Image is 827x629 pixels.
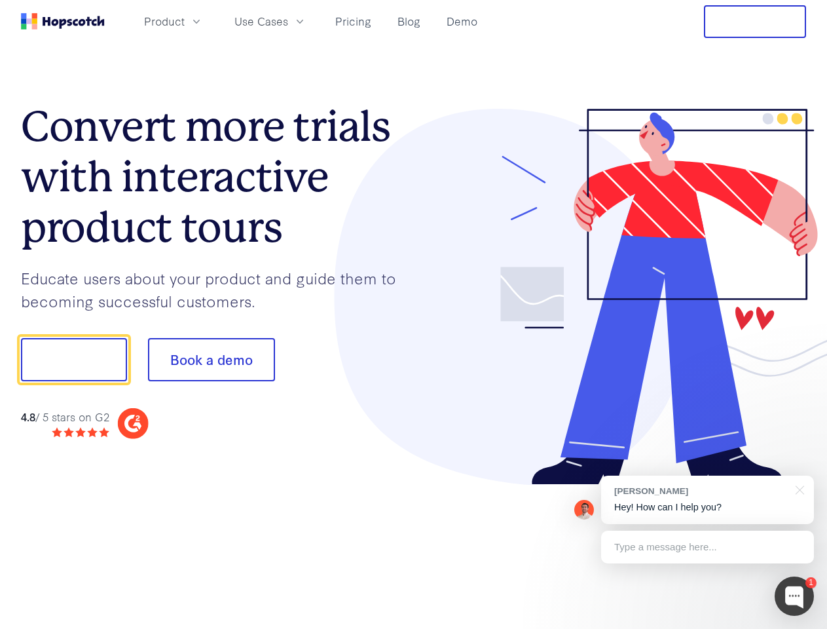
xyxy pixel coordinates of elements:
div: 1 [805,577,817,588]
h1: Convert more trials with interactive product tours [21,102,414,252]
div: Type a message here... [601,531,814,563]
span: Product [144,13,185,29]
button: Free Trial [704,5,806,38]
button: Product [136,10,211,32]
p: Hey! How can I help you? [614,501,801,514]
p: Educate users about your product and guide them to becoming successful customers. [21,267,414,312]
div: / 5 stars on G2 [21,409,109,425]
a: Blog [392,10,426,32]
button: Show me! [21,338,127,381]
img: Mark Spera [574,500,594,520]
span: Use Cases [234,13,288,29]
a: Home [21,13,105,29]
button: Use Cases [227,10,314,32]
div: [PERSON_NAME] [614,485,788,497]
strong: 4.8 [21,409,35,424]
a: Demo [441,10,483,32]
a: Pricing [330,10,377,32]
button: Book a demo [148,338,275,381]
